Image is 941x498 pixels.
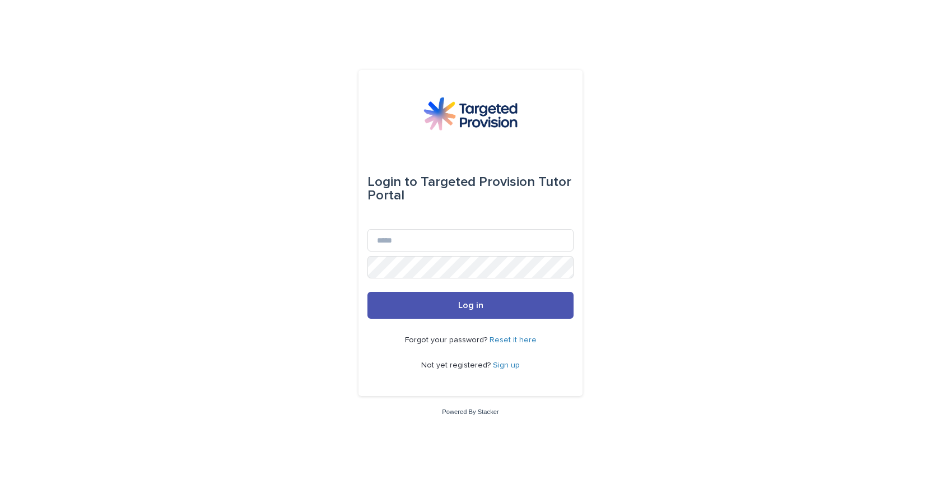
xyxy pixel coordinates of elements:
a: Reset it here [490,336,537,344]
button: Log in [367,292,574,319]
a: Powered By Stacker [442,408,499,415]
img: M5nRWzHhSzIhMunXDL62 [423,97,518,131]
span: Forgot your password? [405,336,490,344]
a: Sign up [493,361,520,369]
div: Targeted Provision Tutor Portal [367,166,574,211]
span: Login to [367,175,417,189]
span: Not yet registered? [421,361,493,369]
span: Log in [458,301,483,310]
